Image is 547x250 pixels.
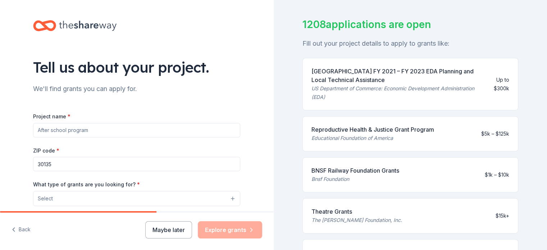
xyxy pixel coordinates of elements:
[33,157,240,171] input: 12345 (U.S. only)
[311,134,434,142] div: Educational Foundation of America
[481,129,509,138] div: $5k – $125k
[302,17,519,32] div: 1208 applications are open
[33,83,240,95] div: We'll find grants you can apply for.
[311,175,399,183] div: Bnsf Foundation
[33,57,240,77] div: Tell us about your project.
[496,212,509,220] div: $15k+
[485,171,509,179] div: $1k – $10k
[311,67,482,84] div: [GEOGRAPHIC_DATA] FY 2021 – FY 2023 EDA Planning and Local Technical Assistance
[33,113,70,120] label: Project name
[33,191,240,206] button: Select
[311,84,482,101] div: US Department of Commerce: Economic Development Administration (EDA)
[311,166,399,175] div: BNSF Railway Foundation Grants
[311,207,402,216] div: Theatre Grants
[145,221,192,238] button: Maybe later
[33,123,240,137] input: After school program
[311,125,434,134] div: Reproductive Health & Justice Grant Program
[302,38,519,49] div: Fill out your project details to apply to grants like:
[12,222,31,237] button: Back
[38,194,53,203] span: Select
[33,147,59,154] label: ZIP code
[488,76,509,93] div: Up to $300k
[311,216,402,224] div: The [PERSON_NAME] Foundation, Inc.
[33,181,140,188] label: What type of grants are you looking for?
